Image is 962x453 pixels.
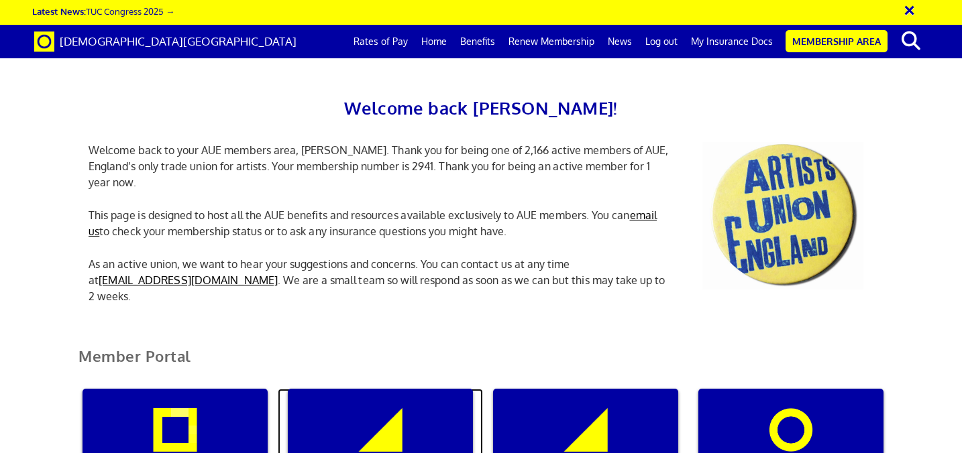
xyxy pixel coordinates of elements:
[78,207,682,239] p: This page is designed to host all the AUE benefits and resources available exclusively to AUE mem...
[32,5,174,17] a: Latest News:TUC Congress 2025 →
[453,25,502,58] a: Benefits
[24,25,307,58] a: Brand [DEMOGRAPHIC_DATA][GEOGRAPHIC_DATA]
[68,348,894,381] h2: Member Portal
[78,94,884,122] h2: Welcome back [PERSON_NAME]!
[78,256,682,304] p: As an active union, we want to hear your suggestions and concerns. You can contact us at any time...
[78,142,682,190] p: Welcome back to your AUE members area, [PERSON_NAME]. Thank you for being one of 2,166 active mem...
[890,27,931,55] button: search
[347,25,415,58] a: Rates of Pay
[32,5,86,17] strong: Latest News:
[60,34,297,48] span: [DEMOGRAPHIC_DATA][GEOGRAPHIC_DATA]
[502,25,601,58] a: Renew Membership
[639,25,684,58] a: Log out
[415,25,453,58] a: Home
[684,25,780,58] a: My Insurance Docs
[601,25,639,58] a: News
[786,30,888,52] a: Membership Area
[99,273,278,287] a: [EMAIL_ADDRESS][DOMAIN_NAME]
